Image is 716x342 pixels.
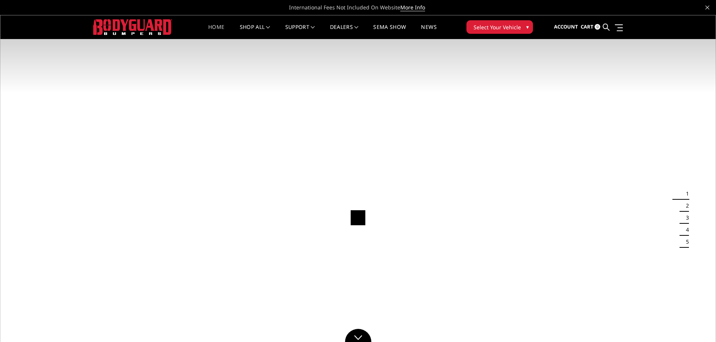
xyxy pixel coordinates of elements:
span: ▾ [526,23,529,31]
span: Cart [581,23,593,30]
button: 1 of 5 [681,188,689,200]
button: 5 of 5 [681,236,689,248]
button: Select Your Vehicle [466,20,533,34]
a: More Info [400,4,425,11]
a: SEMA Show [373,24,406,39]
span: 0 [595,24,600,30]
a: Click to Down [345,329,371,342]
a: Support [285,24,315,39]
a: News [421,24,436,39]
img: BODYGUARD BUMPERS [93,19,172,35]
a: Cart 0 [581,17,600,37]
button: 4 of 5 [681,224,689,236]
button: 3 of 5 [681,212,689,224]
span: Account [554,23,578,30]
a: shop all [240,24,270,39]
a: Account [554,17,578,37]
a: Dealers [330,24,359,39]
span: Select Your Vehicle [474,23,521,31]
a: Home [208,24,224,39]
button: 2 of 5 [681,200,689,212]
